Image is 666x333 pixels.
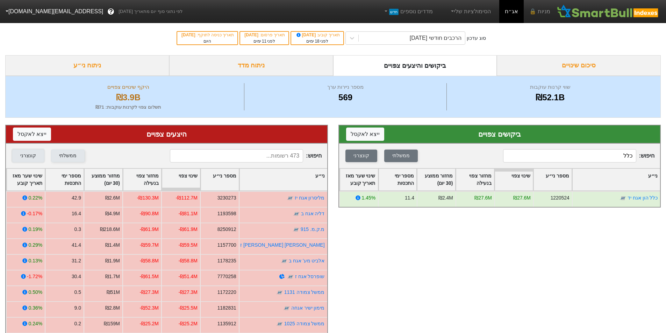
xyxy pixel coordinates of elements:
[105,304,120,312] div: ₪2.8M
[346,129,653,139] div: ביקושים צפויים
[137,194,159,202] div: -₪130.3M
[140,226,159,233] div: -₪61.9M
[20,152,36,160] div: קונצרני
[29,257,42,265] div: 0.13%
[181,32,196,37] span: [DATE]
[550,194,569,202] div: 1220524
[84,169,122,190] div: Toggle SortBy
[59,152,77,160] div: ממשלתי
[293,210,300,217] img: tase link
[29,289,42,296] div: 0.50%
[449,83,652,91] div: שווי קרנות עוקבות
[217,241,236,249] div: 1157700
[284,289,325,295] a: ממשל צמודה 1131
[217,320,236,327] div: 1135912
[29,241,42,249] div: 0.29%
[346,128,384,141] button: ייצא לאקסל
[301,226,325,232] a: מ.ק.מ. 915
[345,150,377,162] button: קונצרני
[217,210,236,217] div: 1193598
[14,83,242,91] div: היקף שינויים צפויים
[295,274,325,279] a: שופרסל אגח ז
[301,211,325,216] a: דליה אגח ב
[203,39,211,44] span: היום
[45,169,84,190] div: Toggle SortBy
[217,289,236,296] div: 1172220
[239,169,327,190] div: Toggle SortBy
[72,273,81,280] div: 30.4
[72,210,81,217] div: 16.4
[244,32,259,37] span: [DATE]
[217,226,236,233] div: 8250912
[340,169,378,190] div: Toggle SortBy
[379,169,417,190] div: Toggle SortBy
[140,273,159,280] div: -₪61.5M
[503,149,636,162] input: 96 רשומות...
[456,169,494,190] div: Toggle SortBy
[179,257,198,265] div: -₪58.8M
[417,169,455,190] div: Toggle SortBy
[404,194,414,202] div: 11.4
[217,257,236,265] div: 1178235
[179,226,198,233] div: -₪61.9M
[179,241,198,249] div: -₪59.5M
[105,241,120,249] div: ₪1.4M
[619,195,626,202] img: tase link
[100,226,120,233] div: ₪218.6M
[289,258,324,263] a: אלביט מע' אגח ב
[295,32,317,37] span: [DATE]
[392,152,410,160] div: ממשלתי
[262,39,266,44] span: 11
[13,128,51,141] button: ייצא לאקסל
[179,289,198,296] div: -₪27.3M
[179,273,198,280] div: -₪51.4M
[276,320,283,327] img: tase link
[389,9,399,15] span: חדש
[333,55,497,76] div: ביקושים והיצעים צפויים
[140,304,159,312] div: -₪52.3M
[361,194,375,202] div: 1.45%
[295,38,340,44] div: לפני ימים
[380,5,436,19] a: מדדים נוספיםחדש
[384,150,418,162] button: ממשלתי
[169,55,333,76] div: ניתוח מדד
[74,304,81,312] div: 9.0
[572,169,660,190] div: Toggle SortBy
[105,210,120,217] div: ₪4.9M
[244,32,285,38] div: תאריך פרסום :
[119,8,182,15] span: לפי נתוני סוף יום מתאריך [DATE]
[246,91,445,104] div: 569
[5,55,169,76] div: ניתוח ני״ע
[29,194,42,202] div: 0.22%
[29,304,42,312] div: 0.36%
[27,210,42,217] div: -0.17%
[176,194,198,202] div: -₪112.7M
[109,7,113,16] span: ?
[107,289,120,296] div: ₪51M
[315,39,319,44] span: 18
[410,34,461,42] div: הרכבים חודשי [DATE]
[276,289,283,296] img: tase link
[503,149,654,162] span: חיפוש :
[217,194,236,202] div: 3230273
[27,273,42,280] div: -1.72%
[201,169,239,190] div: Toggle SortBy
[7,169,45,190] div: Toggle SortBy
[12,150,44,162] button: קונצרני
[140,289,159,296] div: -₪27.3M
[474,194,492,202] div: ₪27.6M
[293,226,300,233] img: tase link
[29,226,42,233] div: 0.19%
[287,195,294,202] img: tase link
[283,305,290,312] img: tase link
[495,169,533,190] div: Toggle SortBy
[244,38,285,44] div: לפני ימים
[74,320,81,327] div: 0.2
[438,194,453,202] div: ₪2.4M
[295,32,340,38] div: תאריך קובע :
[123,169,161,190] div: Toggle SortBy
[353,152,369,160] div: קונצרני
[627,195,658,201] a: כלל הון אגח יד
[13,129,320,139] div: היצעים צפויים
[533,169,572,190] div: Toggle SortBy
